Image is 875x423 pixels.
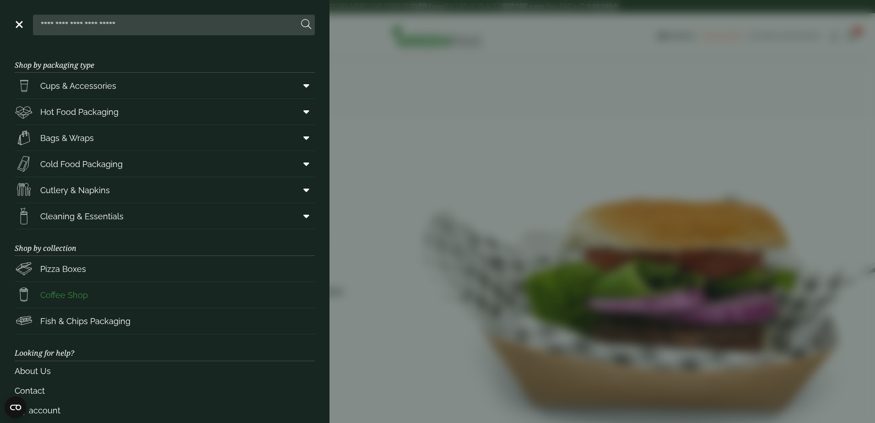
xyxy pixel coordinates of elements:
span: Fish & Chips Packaging [40,315,130,327]
img: open-wipe.svg [15,207,33,225]
a: My account [15,401,315,420]
span: Cups & Accessories [40,80,116,92]
h3: Looking for help? [15,334,315,361]
img: Deli_box.svg [15,103,33,121]
img: Sandwich_box.svg [15,155,33,173]
img: Pizza_boxes.svg [15,260,33,278]
a: About Us [15,361,315,381]
a: Hot Food Packaging [15,99,315,125]
img: Paper_carriers.svg [15,129,33,147]
span: Bags & Wraps [40,132,94,144]
span: Cold Food Packaging [40,158,123,170]
img: Cutlery.svg [15,181,33,199]
a: Cold Food Packaging [15,151,315,177]
span: Coffee Shop [40,289,88,301]
a: Coffee Shop [15,282,315,308]
a: Bags & Wraps [15,125,315,151]
button: Open CMP widget [5,396,27,418]
a: Cutlery & Napkins [15,177,315,203]
h3: Shop by packaging type [15,46,315,73]
img: PintNhalf_cup.svg [15,76,33,95]
span: Cleaning & Essentials [40,210,124,222]
a: Cups & Accessories [15,73,315,98]
span: Cutlery & Napkins [40,184,110,196]
h3: Shop by collection [15,229,315,256]
img: HotDrink_paperCup.svg [15,286,33,304]
span: Hot Food Packaging [40,106,119,118]
a: Fish & Chips Packaging [15,308,315,334]
span: Pizza Boxes [40,263,86,275]
a: Cleaning & Essentials [15,203,315,229]
img: FishNchip_box.svg [15,312,33,330]
a: Pizza Boxes [15,256,315,282]
a: Contact [15,381,315,401]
